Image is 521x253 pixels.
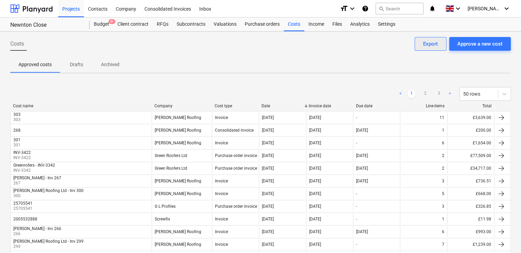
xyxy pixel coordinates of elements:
div: [DATE] [356,166,368,171]
div: Settings [374,17,399,31]
a: Page 2 [421,90,429,98]
div: [PERSON_NAME] Roofing Ltd - Inv 299 [13,239,84,244]
div: Invoice date [309,104,351,108]
div: Line-items [403,104,445,108]
div: Invoice [215,229,228,234]
p: 303 [13,117,22,123]
div: 1 [442,217,444,221]
div: £993.00 [447,226,494,237]
div: £3,639.00 [447,112,494,123]
p: 25705541 [13,206,34,212]
div: [PERSON_NAME] Roofing [155,141,201,145]
button: Approve a new cost [449,37,511,51]
div: [DATE] [262,217,274,221]
p: Approved costs [18,61,52,68]
a: Previous page [396,90,405,98]
div: 2005532888 [13,217,37,221]
div: [DATE] [309,141,321,145]
div: [DATE] [262,128,274,133]
div: £77,509.00 [447,150,494,161]
p: Drafts [68,61,85,68]
div: - [356,191,357,196]
p: Archived [101,61,119,68]
span: [PERSON_NAME] [468,6,502,11]
div: [DATE] [262,179,274,183]
div: [DATE] [309,191,321,196]
div: £1,654.00 [447,137,494,148]
div: [DATE] [262,191,274,196]
div: Company [154,104,209,108]
div: Purchase order invoice [215,153,257,158]
div: 11 [440,115,444,120]
div: 5 [442,191,444,196]
p: 266 [13,231,63,237]
div: [DATE] [309,204,321,209]
i: Knowledge base [362,4,369,13]
div: Newnton Close [10,22,81,29]
div: [DATE] [262,229,274,234]
div: 6 [442,229,444,234]
button: Search [376,3,423,14]
button: Export [415,37,446,51]
span: search [379,6,384,11]
div: Income [304,17,328,31]
div: Greenrofers - INV-3342 [13,163,55,168]
div: G L Profiles [155,204,176,209]
div: Green Roofers Ltd [155,153,187,158]
div: [DATE] [262,166,274,171]
div: [DATE] [309,166,321,171]
div: Purchase order invoice [215,166,257,171]
div: [PERSON_NAME] - Inv 267 [13,176,61,180]
span: 9+ [109,19,115,24]
a: Valuations [209,17,241,31]
div: 2 [442,166,444,171]
p: 300 [13,193,85,199]
div: [DATE] [356,153,368,158]
div: £200.00 [447,125,494,136]
div: 6 [442,141,444,145]
p: INV-3422 [13,155,32,161]
div: [DATE] [356,128,368,133]
p: INV-3342 [13,168,56,173]
div: [PERSON_NAME] Roofing [155,191,201,196]
div: £736.51 [447,176,494,186]
div: Total [450,104,492,108]
div: - [356,204,357,209]
div: [PERSON_NAME] Roofing [155,242,201,247]
p: 301 [13,142,22,148]
i: keyboard_arrow_down [454,4,462,13]
a: Costs [284,17,304,31]
div: £668.00 [447,188,494,199]
div: 301 [13,137,21,142]
div: [PERSON_NAME] Roofing [155,179,201,183]
div: Subcontracts [173,17,209,31]
div: Invoice [215,115,228,120]
a: Page 3 [435,90,443,98]
div: [DATE] [262,242,274,247]
div: Screwfix [155,217,170,221]
div: 268 [13,128,21,133]
div: - [356,115,357,120]
div: Green Roofers Ltd [155,166,187,171]
div: 3 [442,179,444,183]
div: Files [328,17,346,31]
a: Next page [446,90,454,98]
div: 25705541 [13,201,33,206]
a: Page 1 is your current page [407,90,416,98]
a: Analytics [346,17,374,31]
div: RFQs [153,17,173,31]
div: £1,239.00 [447,239,494,250]
div: Export [423,39,438,48]
i: format_size [340,4,348,13]
div: [DATE] [262,204,274,209]
a: Purchase orders [241,17,284,31]
a: Client contract [113,17,153,31]
div: Date [262,104,303,108]
span: Costs [10,40,24,48]
div: [DATE] [309,217,321,221]
div: [DATE] [309,115,321,120]
div: [PERSON_NAME] Roofing [155,115,201,120]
